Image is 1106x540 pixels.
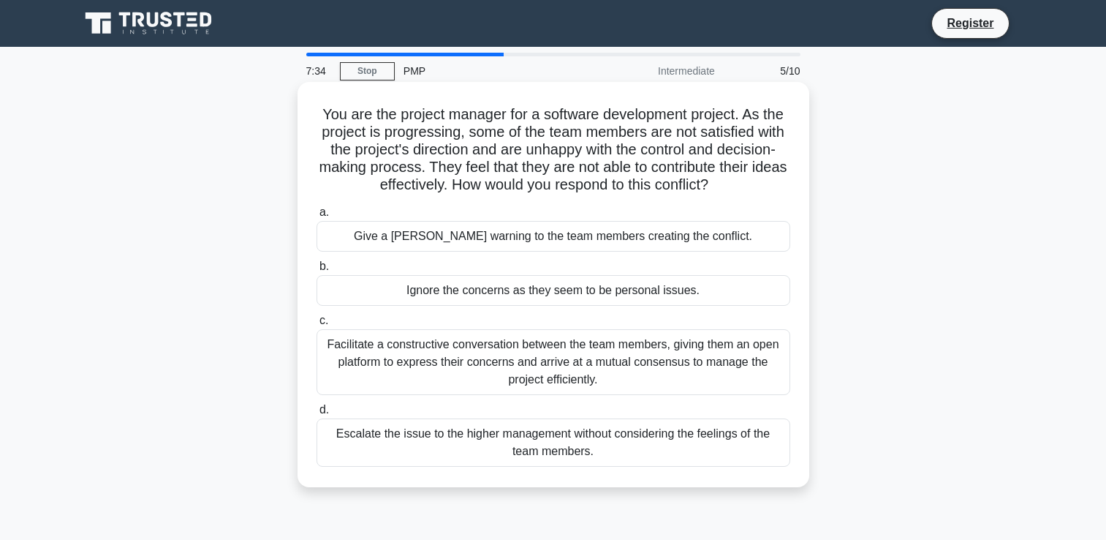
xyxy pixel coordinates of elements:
a: Register [938,14,1002,32]
div: Facilitate a constructive conversation between the team members, giving them an open platform to ... [317,329,790,395]
div: Ignore the concerns as they seem to be personal issues. [317,275,790,306]
span: b. [319,260,329,272]
span: d. [319,403,329,416]
div: PMP [395,56,596,86]
div: Escalate the issue to the higher management without considering the feelings of the team members. [317,419,790,467]
h5: You are the project manager for a software development project. As the project is progressing, so... [315,105,792,195]
span: c. [319,314,328,326]
div: 7:34 [298,56,340,86]
span: a. [319,206,329,218]
div: 5/10 [724,56,809,86]
div: Give a [PERSON_NAME] warning to the team members creating the conflict. [317,221,790,252]
a: Stop [340,62,395,80]
div: Intermediate [596,56,724,86]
